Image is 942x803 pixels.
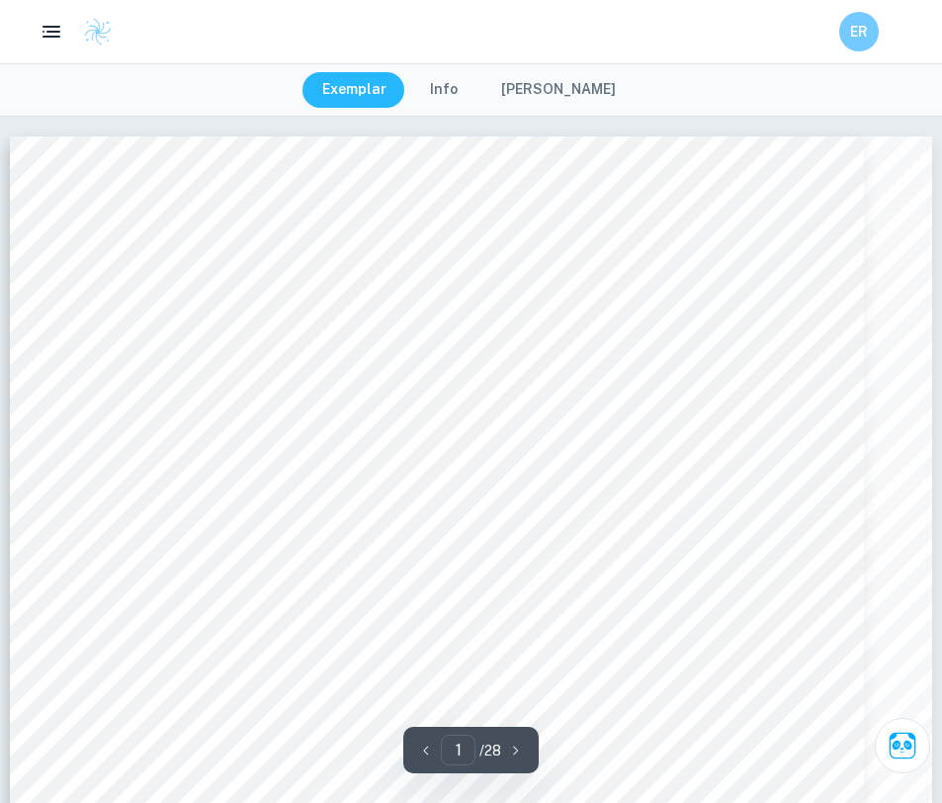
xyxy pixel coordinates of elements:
[71,17,113,46] a: Clastify logo
[839,12,879,51] button: ER
[479,740,501,761] p: / 28
[875,718,930,773] button: Ask Clai
[481,72,636,108] button: [PERSON_NAME]
[83,17,113,46] img: Clastify logo
[848,21,871,43] h6: ER
[410,72,477,108] button: Info
[302,72,406,108] button: Exemplar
